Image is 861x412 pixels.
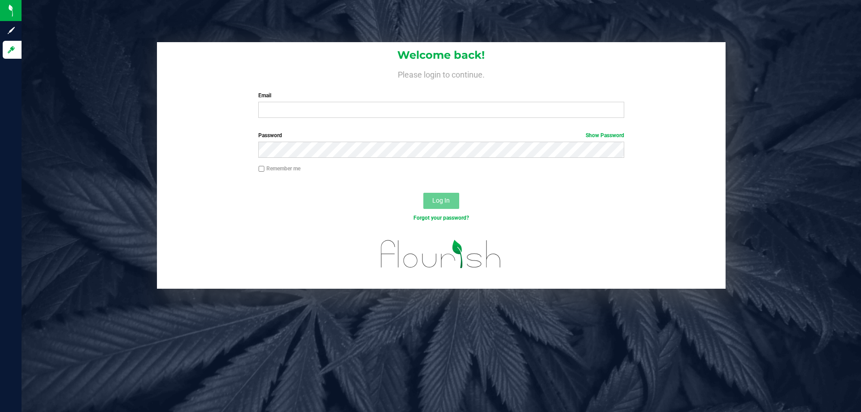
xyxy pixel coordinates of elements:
[258,165,300,173] label: Remember me
[258,166,265,172] input: Remember me
[7,45,16,54] inline-svg: Log in
[258,91,624,100] label: Email
[157,68,726,79] h4: Please login to continue.
[258,132,282,139] span: Password
[7,26,16,35] inline-svg: Sign up
[413,215,469,221] a: Forgot your password?
[423,193,459,209] button: Log In
[432,197,450,204] span: Log In
[370,231,512,277] img: flourish_logo.svg
[157,49,726,61] h1: Welcome back!
[586,132,624,139] a: Show Password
